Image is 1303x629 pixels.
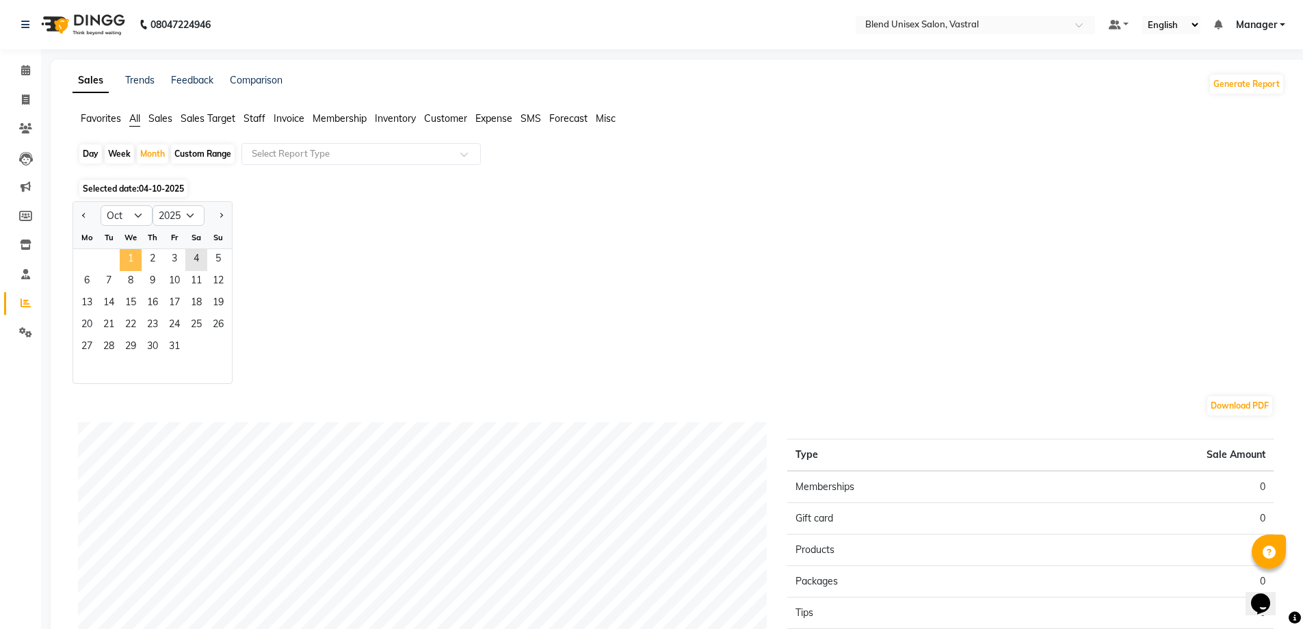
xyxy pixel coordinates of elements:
[475,112,512,125] span: Expense
[163,271,185,293] span: 10
[274,112,304,125] span: Invoice
[163,337,185,359] span: 31
[185,315,207,337] div: Saturday, October 25, 2025
[98,293,120,315] div: Tuesday, October 14, 2025
[171,144,235,164] div: Custom Range
[98,315,120,337] span: 21
[521,112,541,125] span: SMS
[81,112,121,125] span: Favorites
[596,112,616,125] span: Misc
[1236,18,1277,32] span: Manager
[787,535,1030,566] td: Products
[139,183,184,194] span: 04-10-2025
[163,337,185,359] div: Friday, October 31, 2025
[129,112,140,125] span: All
[120,227,142,248] div: We
[35,5,129,44] img: logo
[98,337,120,359] span: 28
[424,112,467,125] span: Customer
[185,293,207,315] div: Saturday, October 18, 2025
[142,227,163,248] div: Th
[142,337,163,359] span: 30
[142,271,163,293] div: Thursday, October 9, 2025
[120,249,142,271] div: Wednesday, October 1, 2025
[76,337,98,359] div: Monday, October 27, 2025
[137,144,168,164] div: Month
[98,271,120,293] span: 7
[79,180,187,197] span: Selected date:
[142,293,163,315] span: 16
[120,293,142,315] div: Wednesday, October 15, 2025
[76,271,98,293] div: Monday, October 6, 2025
[1246,574,1289,615] iframe: chat widget
[185,249,207,271] div: Saturday, October 4, 2025
[101,205,153,226] select: Select month
[120,337,142,359] span: 29
[153,205,205,226] select: Select year
[148,112,172,125] span: Sales
[163,271,185,293] div: Friday, October 10, 2025
[120,315,142,337] div: Wednesday, October 22, 2025
[1031,535,1274,566] td: 0
[163,293,185,315] span: 17
[76,227,98,248] div: Mo
[142,315,163,337] div: Thursday, October 23, 2025
[76,293,98,315] span: 13
[120,249,142,271] span: 1
[1210,75,1283,94] button: Generate Report
[163,249,185,271] span: 3
[150,5,211,44] b: 08047224946
[98,271,120,293] div: Tuesday, October 7, 2025
[1031,471,1274,503] td: 0
[98,315,120,337] div: Tuesday, October 21, 2025
[120,337,142,359] div: Wednesday, October 29, 2025
[76,337,98,359] span: 27
[163,315,185,337] div: Friday, October 24, 2025
[207,293,229,315] span: 19
[142,337,163,359] div: Thursday, October 30, 2025
[120,315,142,337] span: 22
[76,315,98,337] div: Monday, October 20, 2025
[79,144,102,164] div: Day
[1031,439,1274,472] th: Sale Amount
[120,271,142,293] div: Wednesday, October 8, 2025
[76,271,98,293] span: 6
[98,227,120,248] div: Tu
[549,112,588,125] span: Forecast
[1207,396,1272,415] button: Download PDF
[120,293,142,315] span: 15
[120,271,142,293] span: 8
[125,74,155,86] a: Trends
[163,227,185,248] div: Fr
[1031,598,1274,629] td: 0
[787,598,1030,629] td: Tips
[207,293,229,315] div: Sunday, October 19, 2025
[207,249,229,271] span: 5
[98,293,120,315] span: 14
[185,293,207,315] span: 18
[207,271,229,293] div: Sunday, October 12, 2025
[185,315,207,337] span: 25
[142,271,163,293] span: 9
[375,112,416,125] span: Inventory
[244,112,265,125] span: Staff
[787,566,1030,598] td: Packages
[1031,503,1274,535] td: 0
[207,315,229,337] span: 26
[163,315,185,337] span: 24
[207,249,229,271] div: Sunday, October 5, 2025
[787,503,1030,535] td: Gift card
[207,227,229,248] div: Su
[76,293,98,315] div: Monday, October 13, 2025
[142,249,163,271] span: 2
[313,112,367,125] span: Membership
[230,74,282,86] a: Comparison
[142,315,163,337] span: 23
[185,271,207,293] div: Saturday, October 11, 2025
[787,439,1030,472] th: Type
[73,68,109,93] a: Sales
[207,271,229,293] span: 12
[215,205,226,227] button: Next month
[185,249,207,271] span: 4
[76,315,98,337] span: 20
